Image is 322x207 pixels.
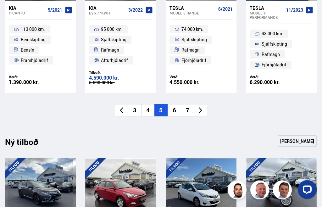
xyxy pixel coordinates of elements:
[169,75,233,80] div: Verð:
[128,104,141,117] li: 3
[101,26,123,33] span: 95 000 km.
[293,178,319,204] iframe: LiveChat chat widget
[262,30,283,38] span: 48 000 km.
[250,11,284,20] div: Model Y PERFORMANCE
[169,80,233,85] div: 4.550.000 kr.
[89,81,152,85] div: 5.690.000 kr.
[21,57,48,64] span: Framhjóladrif
[101,57,128,64] span: Afturhjóladrif
[5,1,76,93] a: Kia Picanto 5/2021 113 000 km. Beinskipting Bensín Framhjóladrif Verð: 1.390.000 kr.
[168,104,181,117] li: 6
[154,104,168,117] li: 5
[85,1,156,93] a: Kia EV6 77KWH 3/2022 95 000 km. Sjálfskipting Rafmagn Afturhjóladrif Tilboð: 4.590.000 kr. 5.690....
[89,76,152,81] div: 4.590.000 kr.
[101,47,119,54] span: Rafmagn
[21,47,34,54] span: Bensín
[229,182,247,200] img: nhp88E3Fdnt1Opn2.png
[169,11,216,15] div: Model 3 RANGE
[218,7,233,12] span: 6/2021
[250,5,284,11] div: Tesla
[9,80,72,85] div: 1.390.000 kr.
[5,137,49,151] div: Ný tilboð
[166,1,236,93] a: Tesla Model 3 RANGE 6/2021 74 000 km. Sjálfskipting Rafmagn Fjórhjóladrif Verð: 4.550.000 kr.
[101,36,126,44] span: Sjálfskipting
[262,61,286,69] span: Fjórhjóladrif
[181,26,203,33] span: 74 000 km.
[251,182,270,200] img: siFngHWaQ9KaOqBr.png
[89,5,125,11] div: Kia
[21,36,46,44] span: Beinskipting
[181,57,206,64] span: Fjórhjóladrif
[21,26,45,33] span: 113 000 km.
[246,1,317,93] a: Tesla Model Y PERFORMANCE 11/2023 48 000 km. Sjálfskipting Rafmagn Fjórhjóladrif Verð: 6.290.000 kr.
[89,70,152,75] div: Tilboð:
[89,11,125,15] div: EV6 77KWH
[262,41,287,48] span: Sjálfskipting
[9,5,45,11] div: Kia
[181,104,194,117] li: 7
[128,8,143,13] span: 3/2022
[250,80,313,85] div: 6.290.000 kr.
[250,75,313,80] div: Verð:
[169,5,216,11] div: Tesla
[141,104,154,117] li: 4
[286,8,303,13] span: 11/2023
[9,11,45,15] div: Picanto
[278,136,317,147] a: [PERSON_NAME]
[9,75,72,80] div: Verð:
[181,36,207,44] span: Sjálfskipting
[274,182,293,200] img: FbJEzSuNWCJXmdc-.webp
[262,51,280,59] span: Rafmagn
[181,47,200,54] span: Rafmagn
[48,8,62,13] span: 5/2021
